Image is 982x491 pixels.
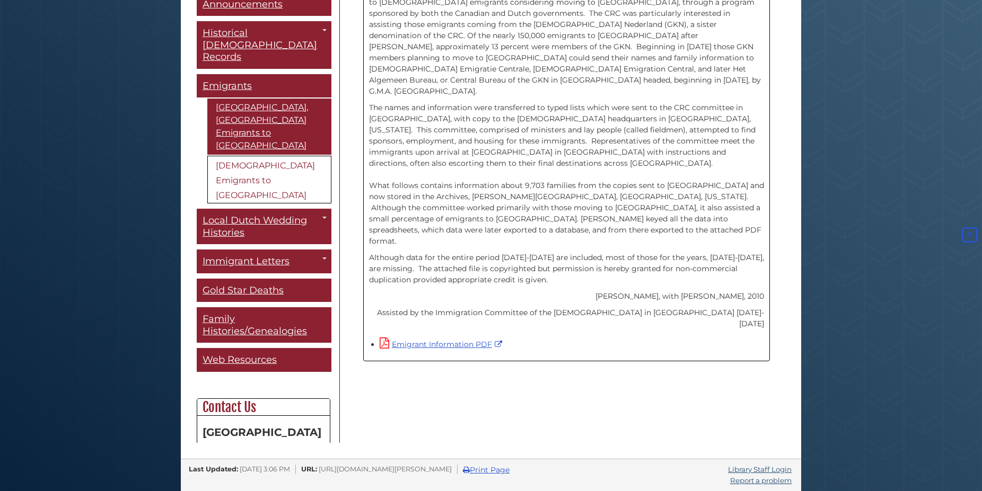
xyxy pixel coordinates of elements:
span: [URL][DOMAIN_NAME][PERSON_NAME] [319,465,452,473]
a: Library Staff Login [728,465,792,474]
span: Web Resources [203,354,277,365]
a: Local Dutch Wedding Histories [197,209,331,244]
span: Immigrant Letters [203,255,290,267]
span: Local Dutch Wedding Histories [203,215,307,238]
a: Gold Star Deaths [197,279,331,302]
a: Web Resources [197,348,331,372]
a: Immigrant Letters [197,249,331,273]
span: Family Histories/Genealogies [203,313,307,337]
span: Gold Star Deaths [203,284,284,296]
a: [DEMOGRAPHIC_DATA] Emigrants to [GEOGRAPHIC_DATA] [207,156,331,203]
span: [DATE] 3:06 PM [240,465,290,473]
h2: Contact Us [197,399,330,416]
p: [PERSON_NAME], with [PERSON_NAME], 2010 [369,291,764,302]
a: Emigrant Information PDF [380,340,505,349]
span: Last Updated: [189,465,238,473]
strong: [GEOGRAPHIC_DATA] [203,426,321,439]
span: Emigrants [203,80,252,92]
a: Back to Top [960,230,979,240]
i: Print Page [463,466,470,474]
a: [GEOGRAPHIC_DATA], [GEOGRAPHIC_DATA] Emigrants to [GEOGRAPHIC_DATA] [207,99,331,155]
p: Although data for the entire period [DATE]-[DATE] are included, most of those for the years, [DAT... [369,252,764,285]
span: Historical [DEMOGRAPHIC_DATA] Records [203,27,317,63]
a: Historical [DEMOGRAPHIC_DATA] Records [197,21,331,69]
p: The names and information were transferred to typed lists which were sent to the CRC committee in... [369,102,764,247]
a: Report a problem [730,476,792,485]
a: Print Page [463,465,510,475]
span: URL: [301,465,317,473]
p: Assisted by the Immigration Committee of the [DEMOGRAPHIC_DATA] in [GEOGRAPHIC_DATA] [DATE]-[DATE] [369,307,764,329]
a: Family Histories/Genealogies [197,307,331,343]
a: Emigrants [197,74,331,98]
